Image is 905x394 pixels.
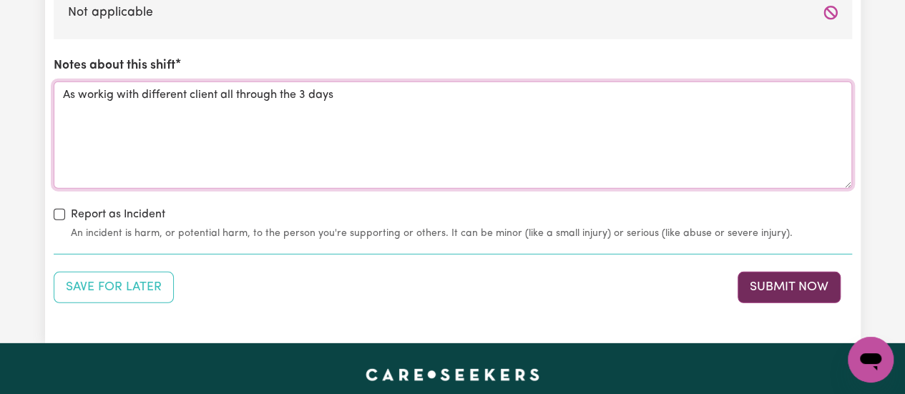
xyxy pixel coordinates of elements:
[366,369,539,380] a: Careseekers home page
[71,206,165,223] label: Report as Incident
[54,82,852,189] textarea: As workig with different client all through the 3 days
[71,226,852,241] small: An incident is harm, or potential harm, to the person you're supporting or others. It can be mino...
[68,4,838,22] label: Not applicable
[54,56,175,75] label: Notes about this shift
[54,272,174,303] button: Save your job report
[848,337,894,383] iframe: Button to launch messaging window
[738,272,841,303] button: Submit your job report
